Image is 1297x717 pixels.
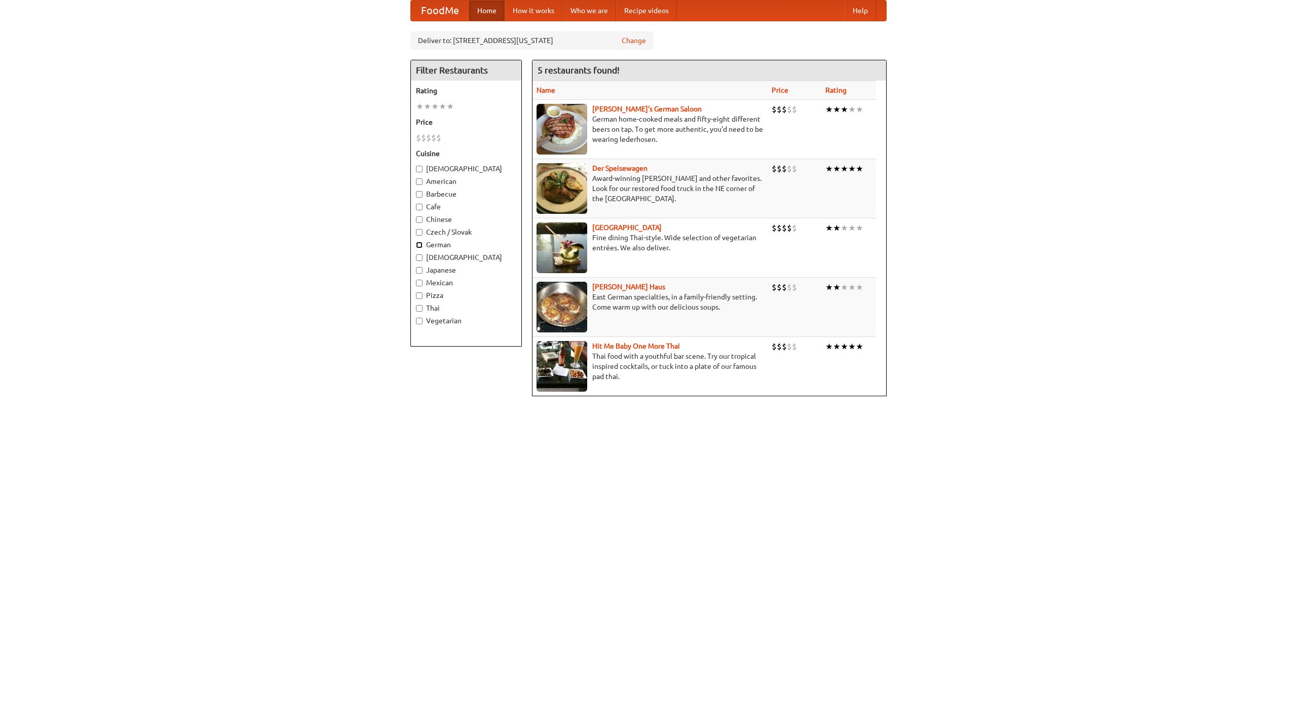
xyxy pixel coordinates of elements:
a: Help [845,1,876,21]
a: Who we are [562,1,616,21]
a: [GEOGRAPHIC_DATA] [592,223,662,232]
li: $ [436,132,441,143]
li: ★ [848,341,856,352]
label: German [416,240,516,250]
a: Hit Me Baby One More Thai [592,342,680,350]
li: ★ [848,104,856,115]
li: ★ [825,222,833,234]
li: $ [772,341,777,352]
img: babythai.jpg [537,341,587,392]
li: $ [777,163,782,174]
input: American [416,178,423,185]
img: speisewagen.jpg [537,163,587,214]
li: ★ [856,104,863,115]
input: [DEMOGRAPHIC_DATA] [416,254,423,261]
li: ★ [833,104,841,115]
li: $ [777,341,782,352]
h4: Filter Restaurants [411,60,521,81]
input: Mexican [416,280,423,286]
label: Czech / Slovak [416,227,516,237]
input: Japanese [416,267,423,274]
li: $ [792,163,797,174]
p: Thai food with a youthful bar scene. Try our tropical inspired cocktails, or tuck into a plate of... [537,351,764,382]
li: ★ [856,282,863,293]
label: [DEMOGRAPHIC_DATA] [416,252,516,262]
input: German [416,242,423,248]
li: $ [772,282,777,293]
li: $ [792,341,797,352]
li: $ [787,222,792,234]
li: $ [782,163,787,174]
li: $ [792,222,797,234]
li: $ [416,132,421,143]
li: $ [431,132,436,143]
input: Barbecue [416,191,423,198]
li: $ [782,222,787,234]
li: ★ [416,101,424,112]
li: ★ [446,101,454,112]
li: ★ [833,282,841,293]
li: $ [792,282,797,293]
a: How it works [505,1,562,21]
input: Cafe [416,204,423,210]
label: American [416,176,516,186]
li: ★ [825,104,833,115]
li: $ [421,132,426,143]
li: $ [772,222,777,234]
label: Barbecue [416,189,516,199]
li: ★ [825,341,833,352]
input: [DEMOGRAPHIC_DATA] [416,166,423,172]
li: $ [787,104,792,115]
li: $ [777,222,782,234]
a: Price [772,86,788,94]
li: ★ [841,163,848,174]
li: ★ [431,101,439,112]
li: $ [777,282,782,293]
li: ★ [833,341,841,352]
li: ★ [841,104,848,115]
li: $ [772,163,777,174]
li: ★ [848,222,856,234]
label: Vegetarian [416,316,516,326]
p: Award-winning [PERSON_NAME] and other favorites. Look for our restored food truck in the NE corne... [537,173,764,204]
li: $ [787,341,792,352]
li: ★ [833,163,841,174]
a: Name [537,86,555,94]
li: ★ [856,163,863,174]
label: Cafe [416,202,516,212]
li: ★ [825,282,833,293]
h5: Price [416,117,516,127]
p: German home-cooked meals and fifty-eight different beers on tap. To get more authentic, you'd nee... [537,114,764,144]
input: Pizza [416,292,423,299]
h5: Cuisine [416,148,516,159]
li: $ [792,104,797,115]
p: Fine dining Thai-style. Wide selection of vegetarian entrées. We also deliver. [537,233,764,253]
li: ★ [439,101,446,112]
li: ★ [841,282,848,293]
a: Change [622,35,646,46]
a: Rating [825,86,847,94]
li: $ [777,104,782,115]
a: FoodMe [411,1,469,21]
a: [PERSON_NAME]'s German Saloon [592,105,702,113]
li: ★ [841,222,848,234]
a: [PERSON_NAME] Haus [592,283,665,291]
img: kohlhaus.jpg [537,282,587,332]
li: $ [426,132,431,143]
input: Thai [416,305,423,312]
li: $ [787,163,792,174]
input: Vegetarian [416,318,423,324]
input: Czech / Slovak [416,229,423,236]
li: ★ [848,282,856,293]
label: Japanese [416,265,516,275]
a: Der Speisewagen [592,164,647,172]
div: Deliver to: [STREET_ADDRESS][US_STATE] [410,31,654,50]
li: ★ [825,163,833,174]
li: $ [782,282,787,293]
label: Chinese [416,214,516,224]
